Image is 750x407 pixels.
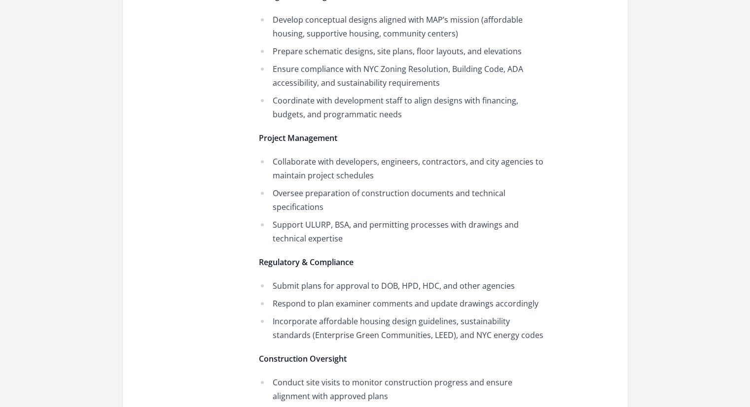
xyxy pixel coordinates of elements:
[259,297,547,310] li: Respond to plan examiner comments and update drawings accordingly
[259,257,354,268] strong: Regulatory & Compliance
[259,279,547,293] li: Submit plans for approval to DOB, HPD, HDC, and other agencies
[259,13,547,40] li: Develop conceptual designs aligned with MAP’s mission (affordable housing, supportive housing, co...
[259,94,547,121] li: Coordinate with development staff to align designs with financing, budgets, and programmatic needs
[259,375,547,403] li: Conduct site visits to monitor construction progress and ensure alignment with approved plans
[259,62,547,90] li: Ensure compliance with NYC Zoning Resolution, Building Code, ADA accessibility, and sustainabilit...
[259,314,547,342] li: Incorporate affordable housing design guidelines, sustainability standards (Enterprise Green Comm...
[259,218,547,245] li: Support ULURP, BSA, and permitting processes with drawings and technical expertise
[259,155,547,182] li: Collaborate with developers, engineers, contractors, and city agencies to maintain project schedules
[259,133,337,143] strong: Project Management
[259,44,547,58] li: Prepare schematic designs, site plans, floor layouts, and elevations
[259,186,547,214] li: Oversee preparation of construction documents and technical specifications
[259,353,347,364] strong: Construction Oversight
